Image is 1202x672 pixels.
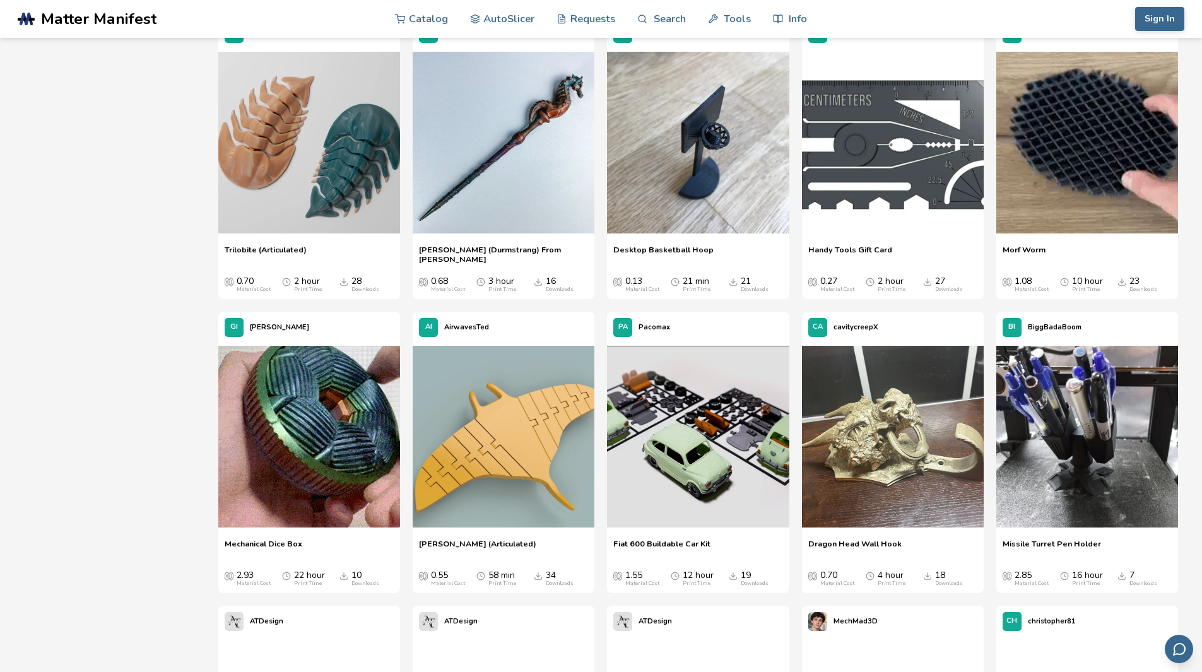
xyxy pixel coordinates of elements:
div: Print Time [1072,581,1100,587]
span: Average Print Time [866,570,875,581]
div: Downloads [351,286,379,293]
a: ATDesign's profileATDesign [413,606,484,637]
a: ATDesign's profileATDesign [218,606,290,637]
div: 16 hour [1072,570,1103,587]
p: cavitycreepX [834,321,878,334]
span: Average Cost [613,276,622,286]
span: CH [1006,617,1017,625]
div: Material Cost [431,286,465,293]
span: Average Cost [808,276,817,286]
span: Matter Manifest [41,10,156,28]
div: Downloads [741,286,769,293]
div: Material Cost [237,581,271,587]
div: Material Cost [625,581,659,587]
div: Print Time [683,286,710,293]
span: GI [230,323,238,331]
div: 19 [741,570,769,587]
div: 0.70 [237,276,271,293]
img: ATDesign's profile [613,612,632,631]
span: Downloads [1117,570,1126,581]
div: Print Time [1072,286,1100,293]
span: Average Cost [1003,570,1011,581]
span: Average Print Time [476,570,485,581]
div: 27 [935,276,963,293]
span: PA [618,323,628,331]
p: BiggBadaBoom [1028,321,1081,334]
a: Desktop Basketball Hoop [613,245,714,264]
span: Average Print Time [1060,570,1069,581]
p: [PERSON_NAME] [250,321,309,334]
div: 7 [1129,570,1157,587]
a: Trilobite (Articulated) [225,245,307,264]
div: Downloads [546,581,574,587]
span: Morf Worm [1003,245,1046,264]
div: 22 hour [294,570,325,587]
p: MechMad3D [834,615,878,628]
img: ATDesign's profile [419,612,438,631]
div: Material Cost [820,286,854,293]
div: 21 [741,276,769,293]
div: 4 hour [878,570,905,587]
div: 2.85 [1015,570,1049,587]
div: 0.68 [431,276,465,293]
div: 2 hour [294,276,322,293]
div: 2.93 [237,570,271,587]
span: Average Print Time [671,570,680,581]
div: Material Cost [625,286,659,293]
span: Average Cost [225,276,233,286]
span: Downloads [534,570,543,581]
img: ATDesign's profile [225,612,244,631]
span: CA [813,323,823,331]
div: 10 [351,570,379,587]
div: Material Cost [237,286,271,293]
img: MechMad3D's profile [808,612,827,631]
span: Handy Tools Gift Card [808,245,892,264]
p: Pacomax [639,321,670,334]
div: 23 [1129,276,1157,293]
span: Mechanical Dice Box [225,539,302,558]
span: Average Print Time [866,276,875,286]
span: Average Cost [1003,276,1011,286]
div: Material Cost [820,581,854,587]
button: Sign In [1135,7,1184,31]
div: 0.27 [820,276,854,293]
div: 0.55 [431,570,465,587]
span: Average Print Time [671,276,680,286]
div: 3 hour [488,276,516,293]
div: 34 [546,570,574,587]
div: Print Time [488,286,516,293]
span: Average Cost [419,276,428,286]
button: Send feedback via email [1165,635,1193,663]
span: Downloads [339,570,348,581]
span: AI [425,323,432,331]
div: Downloads [935,286,963,293]
div: 1.08 [1015,276,1049,293]
span: BI [1008,323,1015,331]
div: 21 min [683,276,710,293]
a: ATDesign's profileATDesign [607,606,678,637]
div: Downloads [1129,581,1157,587]
div: Material Cost [431,581,465,587]
span: Average Cost [419,570,428,581]
a: Dragon Head Wall Hook [808,539,902,558]
div: Material Cost [1015,581,1049,587]
span: Average Print Time [282,570,291,581]
span: Downloads [923,276,932,286]
span: Average Cost [808,570,817,581]
div: 0.13 [625,276,659,293]
a: [PERSON_NAME] (Articulated) [419,539,536,558]
a: MechMad3D's profileMechMad3D [802,606,884,637]
div: 1.55 [625,570,659,587]
div: 16 [546,276,574,293]
p: christopher81 [1028,615,1076,628]
span: Downloads [729,570,738,581]
a: [PERSON_NAME] (Durmstrang) From [PERSON_NAME] [419,245,588,264]
span: Downloads [1117,276,1126,286]
div: Print Time [488,581,516,587]
div: 0.70 [820,570,854,587]
div: Downloads [546,286,574,293]
div: 28 [351,276,379,293]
